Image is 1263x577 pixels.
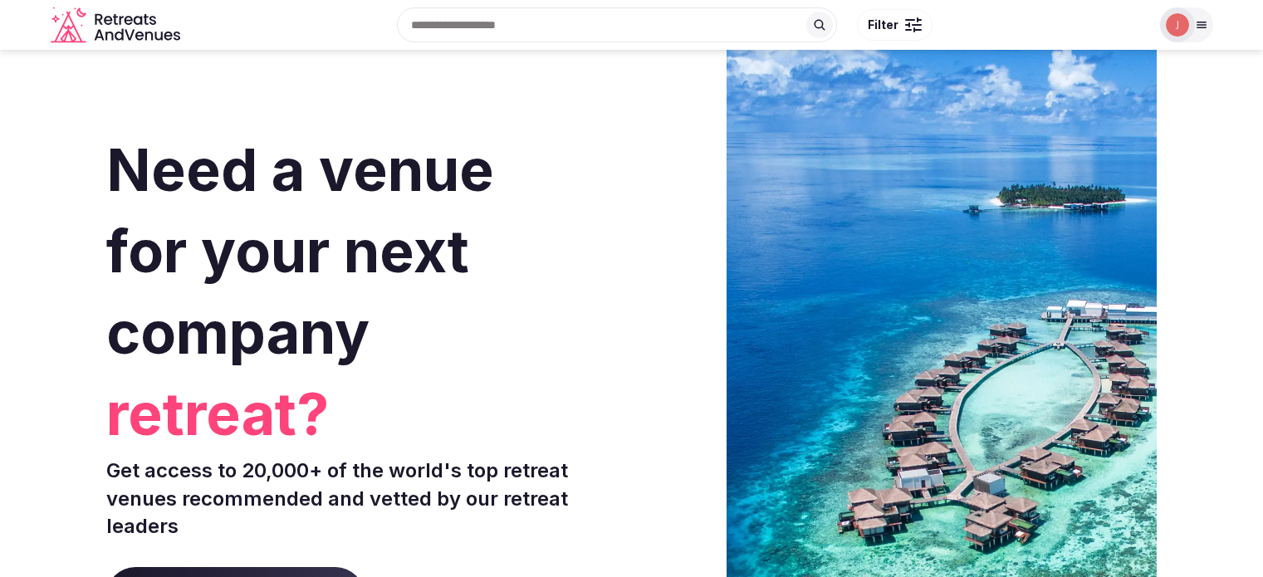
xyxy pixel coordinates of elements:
button: Filter [857,9,933,41]
svg: Retreats and Venues company logo [51,7,184,44]
a: Visit the homepage [51,7,184,44]
img: Joanna Asiukiewicz [1166,13,1189,37]
span: Filter [868,17,898,33]
span: Need a venue for your next company [106,134,494,368]
p: Get access to 20,000+ of the world's top retreat venues recommended and vetted by our retreat lea... [106,457,625,540]
span: retreat? [106,374,625,455]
